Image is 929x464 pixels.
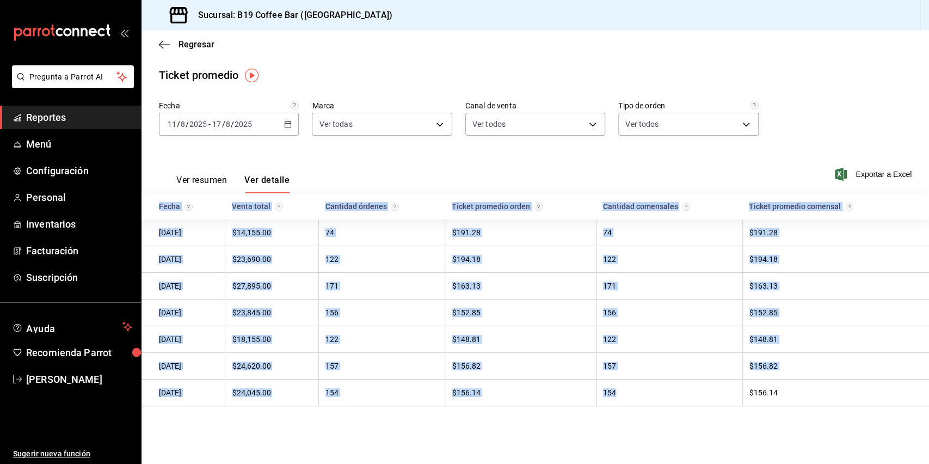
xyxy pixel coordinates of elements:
[245,69,259,82] img: Tooltip marker
[232,202,312,211] div: Venta total
[534,203,543,211] svg: Venta total / Cantidad de órdenes.
[318,380,445,406] td: 154
[159,202,219,211] div: Fecha
[141,273,225,300] td: [DATE]
[749,202,912,211] div: Ticket promedio comensal
[472,119,506,130] span: Ver todos
[602,202,736,211] div: Cantidad comensales
[8,79,134,90] a: Pregunta a Parrot AI
[596,380,742,406] td: 154
[318,300,445,326] td: 156
[445,326,596,353] td: $148.81
[318,273,445,300] td: 171
[318,326,445,353] td: 122
[180,120,186,129] input: --
[159,67,238,83] div: Ticket promedio
[318,246,445,273] td: 122
[26,345,132,360] span: Recomienda Parrot
[159,102,299,109] label: Fecha
[159,39,214,50] button: Regresar
[176,175,227,193] button: Ver resumen
[445,273,596,300] td: $163.13
[742,326,929,353] td: $148.81
[141,219,225,246] td: [DATE]
[208,120,211,129] span: -
[445,353,596,380] td: $156.82
[225,300,318,326] td: $23,845.00
[465,102,605,109] label: Canal de venta
[618,102,758,109] label: Tipo de orden
[167,120,177,129] input: --
[189,120,207,129] input: ----
[596,273,742,300] td: 171
[445,380,596,406] td: $156.14
[625,119,659,130] span: Ver todos
[26,163,132,178] span: Configuración
[325,202,438,211] div: Cantidad órdenes
[742,219,929,246] td: $191.28
[184,203,193,211] svg: Solamente se muestran las fechas con venta.
[750,101,759,109] svg: Todas las órdenes contabilizan 1 comensal a excepción de órdenes de mesa con comensales obligator...
[290,101,299,109] svg: Información delimitada a máximo 62 días.
[26,217,132,231] span: Inventarios
[141,300,225,326] td: [DATE]
[234,120,253,129] input: ----
[318,353,445,380] td: 157
[318,219,445,246] td: 74
[141,326,225,353] td: [DATE]
[13,448,132,460] span: Sugerir nueva función
[225,326,318,353] td: $18,155.00
[225,273,318,300] td: $27,895.00
[596,300,742,326] td: 156
[186,120,189,129] span: /
[179,39,214,50] span: Regresar
[26,320,118,333] span: Ayuda
[319,119,352,130] span: Ver todas
[120,28,128,37] button: open_drawer_menu
[391,203,399,211] svg: Cantidad de órdenes en el día.
[596,353,742,380] td: 157
[596,219,742,246] td: 74
[177,120,180,129] span: /
[141,246,225,273] td: [DATE]
[26,190,132,205] span: Personal
[742,380,929,406] td: $156.14
[225,219,318,246] td: $14,155.00
[742,300,929,326] td: $152.85
[452,202,589,211] div: Ticket promedio orden
[445,300,596,326] td: $152.85
[26,110,132,125] span: Reportes
[742,246,929,273] td: $194.18
[212,120,222,129] input: --
[225,246,318,273] td: $23,690.00
[742,353,929,380] td: $156.82
[837,168,912,181] button: Exportar a Excel
[189,9,392,22] h3: Sucursal: B19 Coffee Bar ([GEOGRAPHIC_DATA])
[225,380,318,406] td: $24,045.00
[244,175,290,193] button: Ver detalle
[225,120,231,129] input: --
[26,372,132,387] span: [PERSON_NAME]
[742,273,929,300] td: $163.13
[29,71,117,83] span: Pregunta a Parrot AI
[231,120,234,129] span: /
[26,243,132,258] span: Facturación
[312,102,452,109] label: Marca
[845,203,853,211] svg: Venta total / Cantidad de comensales.
[26,137,132,151] span: Menú
[225,353,318,380] td: $24,620.00
[176,175,290,193] div: navigation tabs
[222,120,225,129] span: /
[682,203,690,211] svg: Comensales atendidos en el día.
[445,246,596,273] td: $194.18
[141,380,225,406] td: [DATE]
[445,219,596,246] td: $191.28
[12,65,134,88] button: Pregunta a Parrot AI
[26,270,132,285] span: Suscripción
[141,353,225,380] td: [DATE]
[596,246,742,273] td: 122
[596,326,742,353] td: 122
[275,203,283,211] svg: Suma del total de las órdenes del día considerando: Cargos por servicio, Descuentos de artículos,...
